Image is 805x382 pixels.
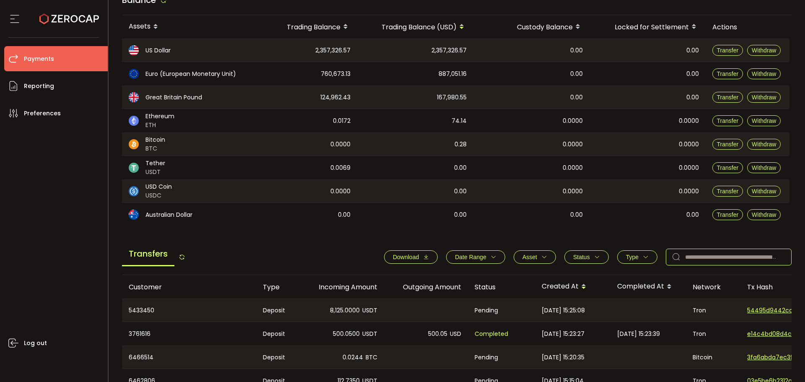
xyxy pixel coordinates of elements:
span: Log out [24,337,47,349]
span: 2,357,326.57 [431,46,467,55]
button: Withdraw [747,186,781,197]
span: USDT [145,168,165,177]
button: Transfer [712,92,743,103]
button: Withdraw [747,45,781,56]
span: Transfer [717,164,739,171]
div: Bitcoin [686,346,740,369]
div: Deposit [256,322,300,346]
span: Transfer [717,70,739,77]
span: 500.0500 [333,329,360,339]
button: Transfer [712,209,743,220]
span: Bitcoin [145,135,165,144]
span: Transfer [717,188,739,195]
span: Status [573,254,590,260]
div: Trading Balance [252,20,357,34]
span: 0.00 [686,69,699,79]
div: Tron [686,322,740,346]
span: 2,357,326.57 [315,46,351,55]
span: BTC [145,144,165,153]
button: Transfer [712,139,743,150]
span: 0.0000 [563,163,583,173]
span: 0.00 [570,46,583,55]
span: 0.0172 [333,116,351,126]
span: 0.0000 [330,187,351,196]
button: Withdraw [747,139,781,150]
span: [DATE] 15:20:35 [542,353,584,362]
button: Withdraw [747,92,781,103]
div: Tron [686,299,740,322]
span: Transfers [122,242,174,266]
span: Type [626,254,639,260]
div: Created At [535,280,610,294]
span: Payments [24,53,54,65]
span: Transfer [717,47,739,54]
span: [DATE] 15:23:27 [542,329,584,339]
button: Withdraw [747,162,781,173]
div: 3761616 [122,322,256,346]
span: ETH [145,121,174,130]
button: Withdraw [747,115,781,126]
div: Outgoing Amount [384,282,468,292]
span: 0.00 [338,210,351,220]
span: 0.00 [570,210,583,220]
span: USDT [362,329,377,339]
span: 8,125.0000 [330,306,360,315]
span: Withdraw [752,70,776,77]
span: 0.00 [454,163,467,173]
span: 0.0000 [679,163,699,173]
div: Assets [122,20,252,34]
div: Trading Balance (USD) [357,20,473,34]
button: Type [617,250,657,264]
div: Deposit [256,299,300,322]
div: Deposit [256,346,300,369]
img: usd_portfolio.svg [129,45,139,55]
span: 0.00 [570,69,583,79]
button: Date Range [446,250,505,264]
button: Download [384,250,438,264]
span: 887,051.16 [439,69,467,79]
button: Transfer [712,186,743,197]
div: Completed At [610,280,686,294]
span: Withdraw [752,164,776,171]
span: 0.00 [570,93,583,102]
span: Transfer [717,141,739,148]
span: Reporting [24,80,54,92]
button: Transfer [712,45,743,56]
span: 74.14 [452,116,467,126]
span: 0.0000 [563,116,583,126]
span: 0.28 [454,140,467,149]
img: eur_portfolio.svg [129,69,139,79]
span: 0.0244 [343,353,363,362]
img: usdt_portfolio.svg [129,163,139,173]
span: Tether [145,159,165,168]
span: Australian Dollar [145,210,192,219]
span: Euro (European Monetary Unit) [145,70,236,78]
button: Transfer [712,115,743,126]
span: Withdraw [752,47,776,54]
span: 0.00 [454,187,467,196]
iframe: Chat Widget [763,342,805,382]
span: Withdraw [752,141,776,148]
span: Pending [475,306,498,315]
span: Transfer [717,94,739,101]
span: USDC [145,191,172,200]
span: 0.0000 [679,187,699,196]
span: 0.0000 [330,140,351,149]
img: gbp_portfolio.svg [129,92,139,102]
span: 0.0000 [679,116,699,126]
span: 0.00 [686,210,699,220]
span: Pending [475,353,498,362]
span: 760,673.13 [321,69,351,79]
button: Withdraw [747,68,781,79]
button: Transfer [712,162,743,173]
span: Withdraw [752,211,776,218]
span: 0.0069 [330,163,351,173]
span: 167,980.55 [437,93,467,102]
span: Asset [522,254,537,260]
span: Download [393,254,419,260]
img: eth_portfolio.svg [129,116,139,126]
span: Withdraw [752,188,776,195]
div: Actions [706,22,789,32]
span: Great Britain Pound [145,93,202,102]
